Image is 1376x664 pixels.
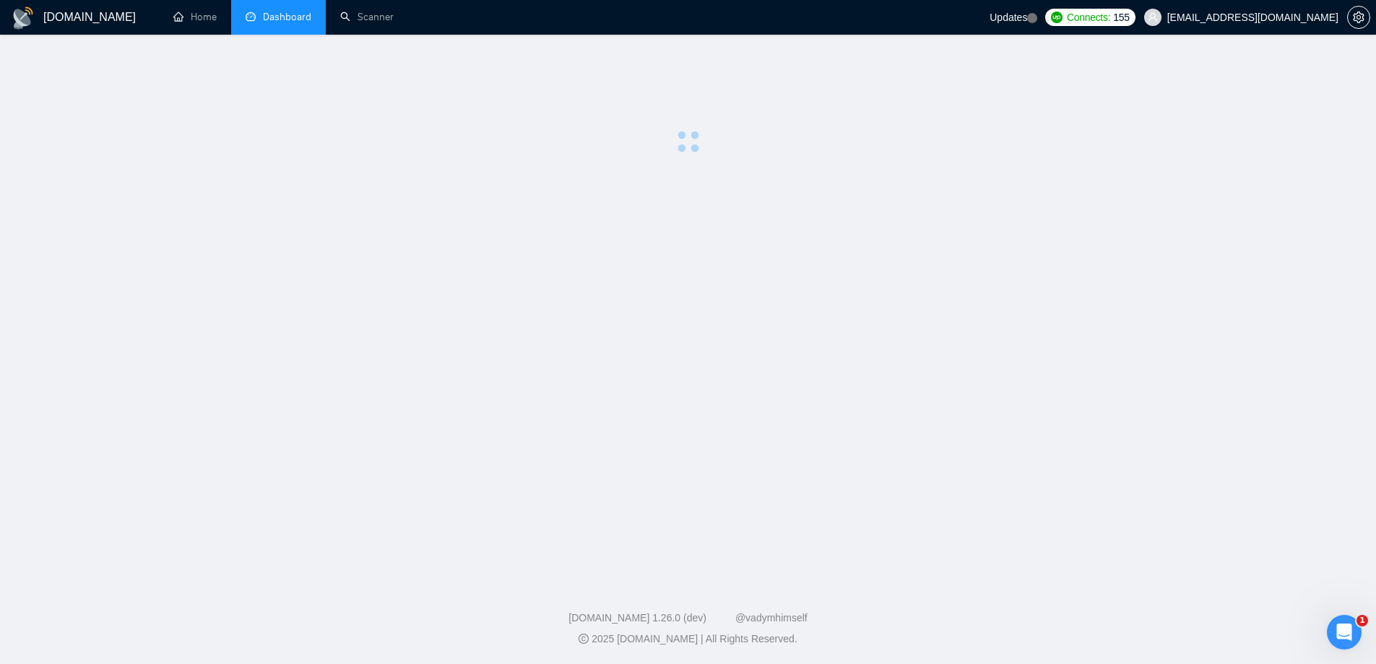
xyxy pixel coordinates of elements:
[1348,12,1369,23] span: setting
[735,612,808,624] a: @vadymhimself
[12,631,1364,647] div: 2025 [DOMAIN_NAME] | All Rights Reserved.
[568,612,706,624] a: [DOMAIN_NAME] 1.26.0 (dev)
[340,11,394,23] a: searchScanner
[246,12,256,22] span: dashboard
[1113,9,1129,25] span: 155
[1327,615,1362,650] iframe: Intercom live chat
[1347,12,1370,23] a: setting
[1051,12,1063,23] img: upwork-logo.png
[579,634,589,644] span: copyright
[1347,6,1370,29] button: setting
[12,7,35,30] img: logo
[1356,615,1368,626] span: 1
[263,11,311,23] span: Dashboard
[1148,12,1158,22] span: user
[990,12,1027,23] span: Updates
[1067,9,1110,25] span: Connects:
[173,11,217,23] a: homeHome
